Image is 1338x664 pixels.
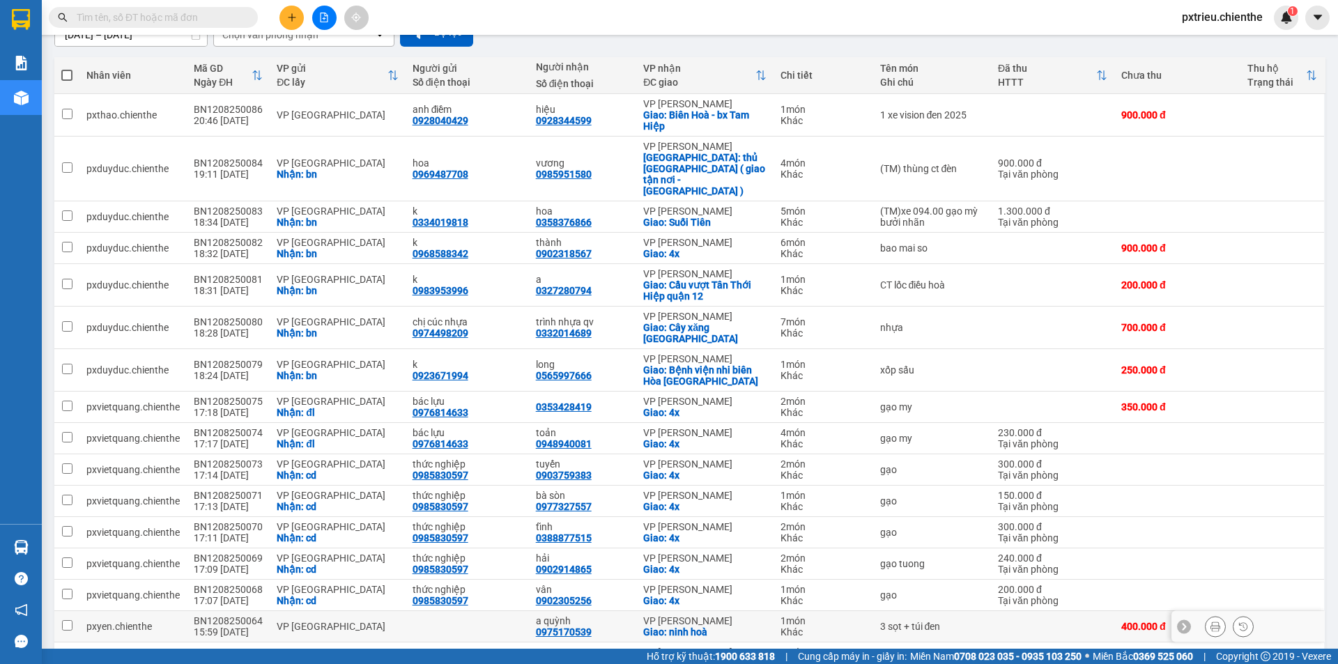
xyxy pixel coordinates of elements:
[413,370,468,381] div: 0923671994
[998,553,1107,564] div: 240.000 đ
[77,10,241,25] input: Tìm tên, số ĐT hoặc mã đơn
[270,57,405,94] th: Toggle SortBy
[880,163,984,174] div: (TM) thùng ct đèn
[798,649,907,664] span: Cung cấp máy in - giấy in:
[998,77,1096,88] div: HTTT
[194,595,263,606] div: 17:07 [DATE]
[643,490,766,501] div: VP [PERSON_NAME]
[643,322,766,344] div: Giao: Cây xăng Thủ Đức
[413,63,522,74] div: Người gửi
[413,501,468,512] div: 0985830597
[780,438,866,449] div: Khác
[413,316,522,327] div: chị cúc nhựa
[536,584,630,595] div: vân
[86,589,180,601] div: pxvietquang.chienthe
[780,327,866,339] div: Khác
[880,63,984,74] div: Tên món
[1305,6,1330,30] button: caret-down
[991,57,1114,94] th: Toggle SortBy
[643,595,766,606] div: Giao: 4x
[413,359,522,370] div: k
[277,521,398,532] div: VP [GEOGRAPHIC_DATA]
[643,63,755,74] div: VP nhận
[194,63,252,74] div: Mã GD
[780,521,866,532] div: 2 món
[1240,57,1324,94] th: Toggle SortBy
[536,626,592,638] div: 0975170539
[536,61,630,72] div: Người nhận
[536,359,630,370] div: long
[194,553,263,564] div: BN1208250069
[536,615,630,626] div: a quỳnh
[536,501,592,512] div: 0977327557
[643,311,766,322] div: VP [PERSON_NAME]
[880,495,984,507] div: gạo
[413,285,468,296] div: 0983953996
[277,553,398,564] div: VP [GEOGRAPHIC_DATA]
[998,169,1107,180] div: Tại văn phòng
[536,157,630,169] div: vương
[643,615,766,626] div: VP [PERSON_NAME]
[536,248,592,259] div: 0902318567
[86,109,180,121] div: pxthao.chienthe
[536,78,630,89] div: Số điện thoại
[643,584,766,595] div: VP [PERSON_NAME]
[1290,6,1295,16] span: 1
[998,427,1107,438] div: 230.000 đ
[287,13,297,22] span: plus
[998,564,1107,575] div: Tại văn phòng
[194,626,263,638] div: 15:59 [DATE]
[780,285,866,296] div: Khác
[413,77,522,88] div: Số điện thoại
[880,464,984,475] div: gạo
[277,285,398,296] div: Nhận: bn
[86,163,180,174] div: pxduyduc.chienthe
[536,553,630,564] div: hải
[643,564,766,575] div: Giao: 4x
[643,364,766,387] div: Giao: Bệnh viện nhi biên Hòa Đồng Nai
[780,584,866,595] div: 1 món
[880,364,984,376] div: xốp sấu
[86,401,180,412] div: pxvietquang.chienthe
[536,285,592,296] div: 0327280794
[954,651,1082,662] strong: 0708 023 035 - 0935 103 250
[880,589,984,601] div: gạo
[86,527,180,538] div: pxvietquang.chienthe
[636,57,773,94] th: Toggle SortBy
[86,464,180,475] div: pxvietquang.chienthe
[413,237,522,248] div: k
[643,248,766,259] div: Giao: 4x
[643,98,766,109] div: VP [PERSON_NAME]
[536,401,592,412] div: 0353428419
[194,564,263,575] div: 17:09 [DATE]
[536,490,630,501] div: bà sòn
[998,490,1107,501] div: 150.000 đ
[194,470,263,481] div: 17:14 [DATE]
[413,490,522,501] div: thức nghiệp
[194,532,263,543] div: 17:11 [DATE]
[1261,651,1270,661] span: copyright
[413,470,468,481] div: 0985830597
[780,615,866,626] div: 1 món
[277,458,398,470] div: VP [GEOGRAPHIC_DATA]
[14,91,29,105] img: warehouse-icon
[998,206,1107,217] div: 1.300.000 đ
[998,521,1107,532] div: 300.000 đ
[194,274,263,285] div: BN1208250081
[277,438,398,449] div: Nhận: đl
[780,396,866,407] div: 2 món
[277,427,398,438] div: VP [GEOGRAPHIC_DATA]
[998,63,1096,74] div: Đã thu
[536,327,592,339] div: 0332014689
[413,115,468,126] div: 0928040429
[643,268,766,279] div: VP [PERSON_NAME]
[536,595,592,606] div: 0902305256
[277,490,398,501] div: VP [GEOGRAPHIC_DATA]
[279,6,304,30] button: plus
[715,651,775,662] strong: 1900 633 818
[194,407,263,418] div: 17:18 [DATE]
[413,169,468,180] div: 0969487708
[643,521,766,532] div: VP [PERSON_NAME]
[780,359,866,370] div: 1 món
[277,501,398,512] div: Nhận: cd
